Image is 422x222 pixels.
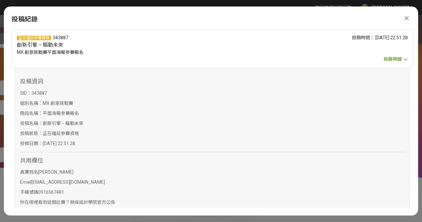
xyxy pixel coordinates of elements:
[20,121,43,126] span: 投稿名稱：
[17,36,51,40] span: 正在確認參賽資格
[43,141,75,146] span: [DATE] 22:51:28
[43,131,79,136] span: 正在確認參賽資格
[20,131,43,136] span: 投稿狀態：
[20,200,70,205] span: 你在哪裡看到這個比賽？
[38,169,73,175] span: [PERSON_NAME]
[20,78,116,85] h3: 投稿資訊
[20,111,43,116] span: 階段名稱：
[12,14,410,24] div: 投稿紀錄
[53,35,68,40] span: 343887
[20,141,43,146] span: 投稿日期：
[17,42,63,48] span: 創新引擎，驅動未來
[20,157,405,164] h3: 共用欄位
[20,179,31,185] span: Email
[43,121,83,126] span: 創新引擎，驅動未來
[20,169,38,175] span: 真實姓名
[43,111,79,116] span: 平面海報參賽報名
[20,190,38,195] span: 手機號碼
[38,190,64,195] span: 0916567481
[31,179,105,185] span: [EMAIL_ADDRESS][DOMAIN_NAME]
[31,91,47,96] span: 343887
[383,56,402,62] span: 投稿明細
[352,35,408,40] span: 投稿時間： [DATE] 22:51:28
[43,101,73,106] span: MX 創意挑戰賽
[20,91,31,96] span: SID：
[17,50,83,55] span: MX 創意挑戰賽平面海報參賽報名
[70,200,115,205] span: ​赫綵設計學院官方公告
[20,101,43,106] span: 組別名稱：
[315,5,351,10] span: 取消收藏這個活動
